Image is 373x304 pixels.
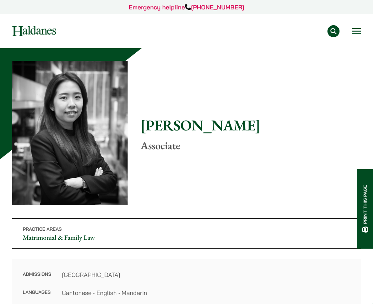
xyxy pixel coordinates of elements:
dt: Admissions [23,270,51,288]
dd: [GEOGRAPHIC_DATA] [62,270,350,279]
dt: Languages [23,288,51,297]
dd: Cantonese • English • Mandarin [62,288,350,297]
h1: [PERSON_NAME] [141,116,361,134]
img: Logo of Haldanes [12,26,56,36]
a: Matrimonial & Family Law [23,233,95,242]
a: Emergency helpline[PHONE_NUMBER] [129,3,244,11]
p: Associate [141,139,361,152]
span: Practice Areas [23,227,62,232]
